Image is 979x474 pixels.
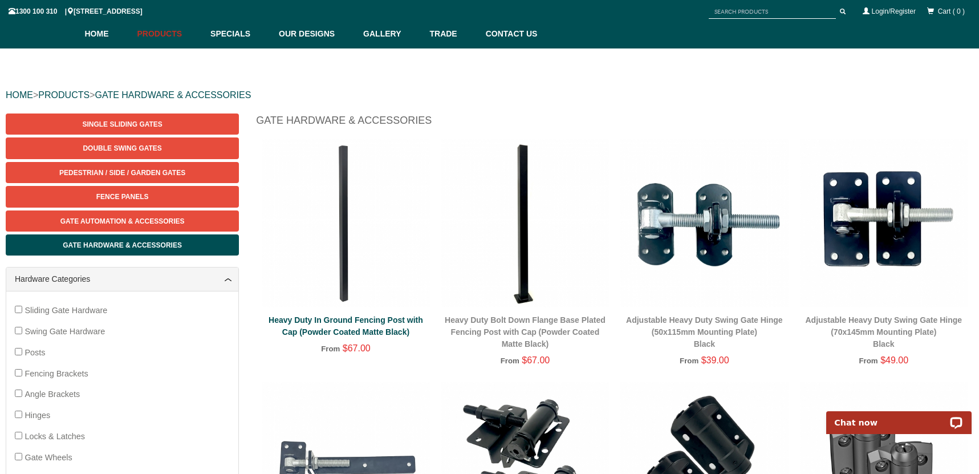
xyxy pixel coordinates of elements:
span: Gate Automation & Accessories [60,217,185,225]
span: Swing Gate Hardware [25,327,105,336]
span: From [680,356,698,365]
span: Single Sliding Gates [82,120,162,128]
a: Double Swing Gates [6,137,239,159]
a: Adjustable Heavy Duty Swing Gate Hinge (50x115mm Mounting Plate)Black [626,315,783,349]
h1: Gate Hardware & Accessories [256,114,973,133]
span: From [859,356,878,365]
span: Gate Wheels [25,453,72,462]
a: Trade [424,19,480,48]
span: Sliding Gate Hardware [25,306,107,315]
span: 1300 100 310 | [STREET_ADDRESS] [9,7,143,15]
span: Hinges [25,411,50,420]
a: Fence Panels [6,186,239,207]
span: Fence Panels [96,193,149,201]
img: Adjustable Heavy Duty Swing Gate Hinge (70x145mm Mounting Plate) - Black - Gate Warehouse [800,139,968,307]
a: Gallery [358,19,424,48]
a: Gate Automation & Accessories [6,210,239,232]
a: Contact Us [480,19,538,48]
span: $67.00 [522,355,550,365]
a: Login/Register [872,7,916,15]
a: Heavy Duty In Ground Fencing Post with Cap (Powder Coated Matte Black) [269,315,423,337]
span: $49.00 [880,355,908,365]
span: $67.00 [343,343,371,353]
span: From [321,345,340,353]
a: Adjustable Heavy Duty Swing Gate Hinge (70x145mm Mounting Plate)Black [805,315,962,349]
img: Heavy Duty In Ground Fencing Post with Cap (Powder Coated Matte Black) - Gate Warehouse [262,139,429,307]
span: Angle Brackets [25,390,80,399]
a: Our Designs [273,19,358,48]
a: Specials [205,19,273,48]
span: Cart ( 0 ) [938,7,965,15]
a: Products [132,19,205,48]
a: PRODUCTS [38,90,90,100]
a: Home [85,19,132,48]
input: SEARCH PRODUCTS [709,5,836,19]
a: Gate Hardware & Accessories [6,234,239,256]
iframe: LiveChat chat widget [819,398,979,434]
a: HOME [6,90,33,100]
span: Fencing Brackets [25,369,88,378]
a: GATE HARDWARE & ACCESSORIES [95,90,251,100]
a: Hardware Categories [15,273,230,285]
span: Gate Hardware & Accessories [63,241,182,249]
span: $39.00 [701,355,729,365]
span: Pedestrian / Side / Garden Gates [59,169,185,177]
span: From [501,356,519,365]
a: Pedestrian / Side / Garden Gates [6,162,239,183]
span: Posts [25,348,45,357]
img: Adjustable Heavy Duty Swing Gate Hinge (50x115mm Mounting Plate) - Black - Gate Warehouse [620,139,788,307]
img: Heavy Duty Bolt Down Flange Base Plated Fencing Post with Cap (Powder Coated Matte Black) - Gate ... [441,139,609,307]
span: Locks & Latches [25,432,85,441]
span: Double Swing Gates [83,144,161,152]
a: Single Sliding Gates [6,114,239,135]
a: Heavy Duty Bolt Down Flange Base Plated Fencing Post with Cap (Powder Coated Matte Black) [445,315,606,349]
div: > > [6,77,973,114]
